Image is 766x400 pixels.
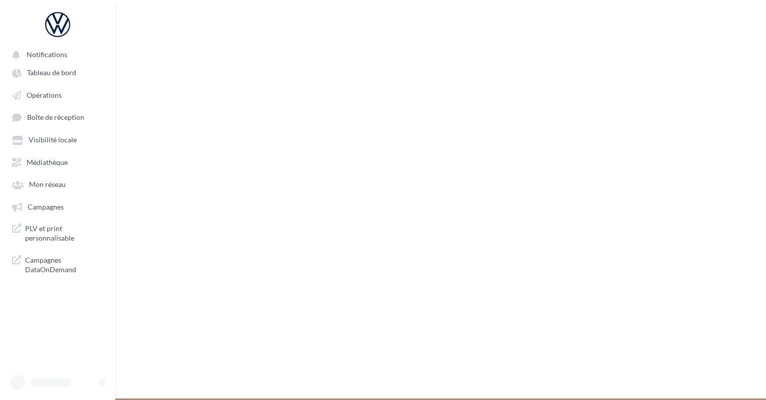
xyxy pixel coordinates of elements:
span: Opérations [27,91,62,99]
a: Campagnes DataOnDemand [6,251,109,279]
a: Visibilité locale [6,130,109,148]
a: Médiathèque [6,153,109,171]
span: Médiathèque [27,158,68,166]
span: Notifications [27,50,67,59]
span: Boîte de réception [27,113,84,122]
a: PLV et print personnalisable [6,220,109,247]
a: Mon réseau [6,175,109,193]
a: Tableau de bord [6,63,109,81]
span: Mon réseau [29,180,66,189]
a: Opérations [6,86,109,104]
span: PLV et print personnalisable [25,224,103,243]
span: Campagnes DataOnDemand [25,255,103,275]
span: Tableau de bord [27,69,76,77]
a: Boîte de réception [6,108,109,126]
span: Campagnes [28,203,64,211]
span: Visibilité locale [29,136,77,144]
a: Campagnes [6,197,109,216]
